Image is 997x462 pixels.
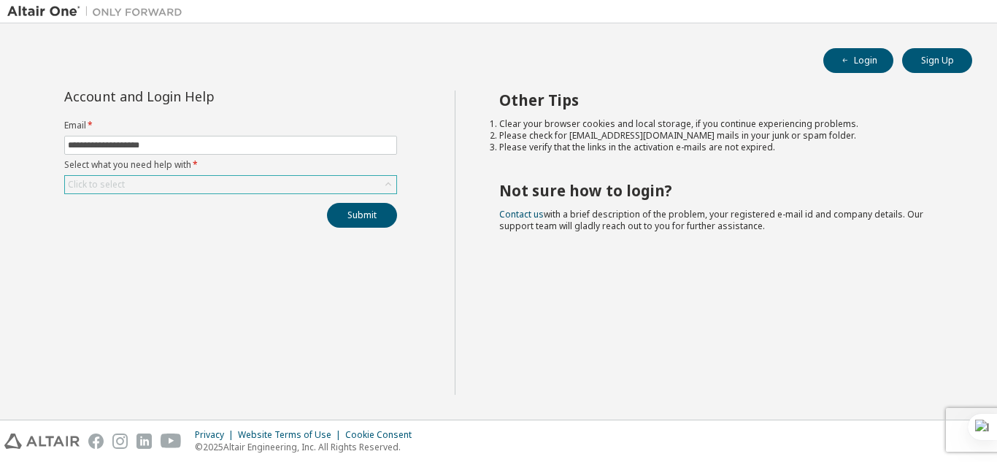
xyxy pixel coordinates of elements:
[499,181,947,200] h2: Not sure how to login?
[499,130,947,142] li: Please check for [EMAIL_ADDRESS][DOMAIN_NAME] mails in your junk or spam folder.
[499,91,947,109] h2: Other Tips
[499,142,947,153] li: Please verify that the links in the activation e-mails are not expired.
[88,434,104,449] img: facebook.svg
[499,208,544,220] a: Contact us
[823,48,893,73] button: Login
[161,434,182,449] img: youtube.svg
[902,48,972,73] button: Sign Up
[112,434,128,449] img: instagram.svg
[64,120,397,131] label: Email
[64,159,397,171] label: Select what you need help with
[345,429,420,441] div: Cookie Consent
[195,441,420,453] p: © 2025 Altair Engineering, Inc. All Rights Reserved.
[64,91,331,102] div: Account and Login Help
[499,118,947,130] li: Clear your browser cookies and local storage, if you continue experiencing problems.
[136,434,152,449] img: linkedin.svg
[327,203,397,228] button: Submit
[68,179,125,190] div: Click to select
[499,208,923,232] span: with a brief description of the problem, your registered e-mail id and company details. Our suppo...
[65,176,396,193] div: Click to select
[7,4,190,19] img: Altair One
[195,429,238,441] div: Privacy
[4,434,80,449] img: altair_logo.svg
[238,429,345,441] div: Website Terms of Use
